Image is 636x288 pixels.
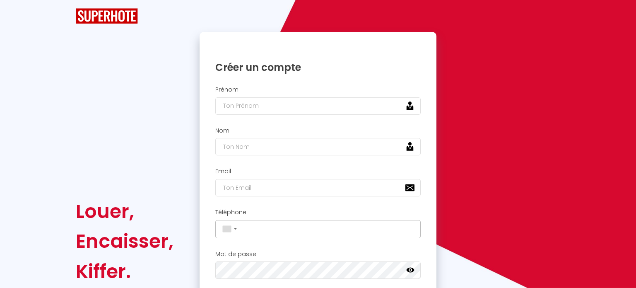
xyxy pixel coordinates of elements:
[215,179,421,196] input: Ton Email
[215,138,421,155] input: Ton Nom
[76,8,138,24] img: SuperHote logo
[76,226,173,256] div: Encaisser,
[215,251,421,258] h2: Mot de passe
[215,127,421,134] h2: Nom
[215,209,421,216] h2: Téléphone
[233,227,238,231] span: ▼
[215,61,421,74] h1: Créer un compte
[76,257,173,286] div: Kiffer.
[215,168,421,175] h2: Email
[215,86,421,93] h2: Prénom
[76,196,173,226] div: Louer,
[215,97,421,115] input: Ton Prénom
